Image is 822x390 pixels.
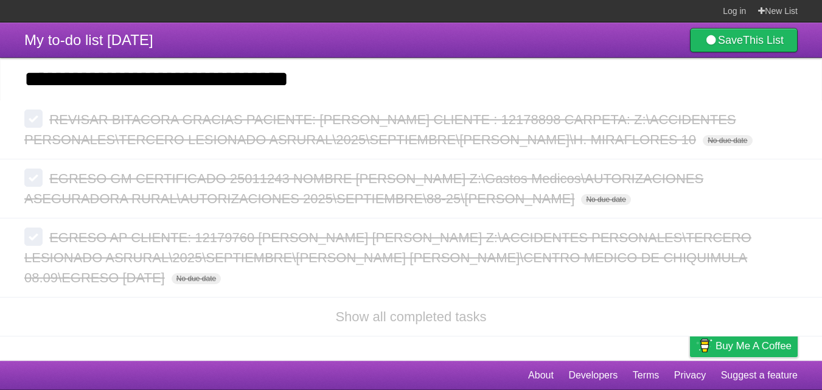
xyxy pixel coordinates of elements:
[696,335,712,356] img: Buy me a coffee
[24,228,43,246] label: Done
[633,364,660,387] a: Terms
[24,32,153,48] span: My to-do list [DATE]
[24,112,736,147] span: REVISAR BITACORA GRACIAS PACIENTE: [PERSON_NAME] CLIENTE : 12178898 CARPETA: Z:\ACCIDENTES PERSON...
[690,28,798,52] a: SaveThis List
[172,273,221,284] span: No due date
[581,194,630,205] span: No due date
[24,171,703,206] span: EGRESO GM CERTIFICADO 25011243 NOMBRE [PERSON_NAME] Z:\Gastos Medicos\AUTORIZACIONES ASEGURADORA ...
[335,309,486,324] a: Show all completed tasks
[24,169,43,187] label: Done
[24,110,43,128] label: Done
[528,364,554,387] a: About
[703,135,752,146] span: No due date
[674,364,706,387] a: Privacy
[743,34,784,46] b: This List
[568,364,618,387] a: Developers
[24,230,751,285] span: EGRESO AP CLIENTE: 12179760 [PERSON_NAME] [PERSON_NAME] Z:\ACCIDENTES PERSONALES\TERCERO LESIONAD...
[721,364,798,387] a: Suggest a feature
[690,335,798,357] a: Buy me a coffee
[716,335,792,357] span: Buy me a coffee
